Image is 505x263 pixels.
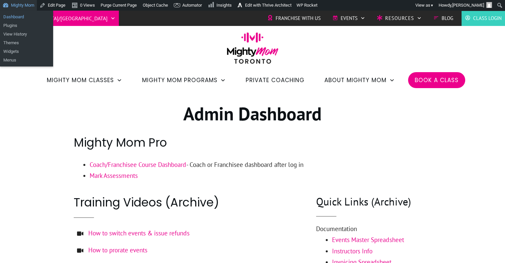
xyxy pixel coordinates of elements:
span: Resources [385,13,414,23]
a: Coach/Franchisee Course Dashboard [90,161,186,169]
span: Blog [442,13,453,23]
a: Blog [433,13,453,23]
a: Private Coaching [246,74,304,86]
a: [GEOGRAPHIC_DATA]/[GEOGRAPHIC_DATA] [3,13,116,24]
span: ▼ [430,3,434,8]
a: Mighty Mom Programs [142,74,226,86]
a: Mark Assessments [90,172,138,180]
h2: Training Videos (Archive) [74,194,310,210]
a: Book a Class [415,74,459,86]
p: Documentation [316,223,432,234]
img: mightymom-logo-toronto [223,32,282,68]
a: How to switch events & issue refunds [88,229,190,237]
span: Mighty Mom Programs [142,74,217,86]
h3: Quick Links (Archive) [316,194,432,209]
a: Events Master Spreadsheet [332,236,404,244]
span: Insights [216,3,232,8]
span: Class Login [473,13,502,23]
a: Instructors Info [332,247,373,255]
span: Franchise with Us [276,13,321,23]
a: Class Login [465,13,502,23]
li: - Coach or Franchisee dashboard after log in [90,159,432,170]
span: About Mighty Mom [324,74,386,86]
a: How to prorate events [88,246,147,254]
span: Mighty Mom Classes [47,74,114,86]
a: Resources [377,13,422,23]
a: About Mighty Mom [324,74,395,86]
a: Mighty Mom Classes [47,74,122,86]
a: Events [332,13,365,23]
h2: Mighty Mom Pro [74,134,432,159]
span: [PERSON_NAME] [452,3,484,8]
a: Franchise with Us [267,13,321,23]
h1: Admin Dashboard [74,102,432,134]
span: [GEOGRAPHIC_DATA]/[GEOGRAPHIC_DATA] [11,13,108,24]
span: Events [341,13,358,23]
